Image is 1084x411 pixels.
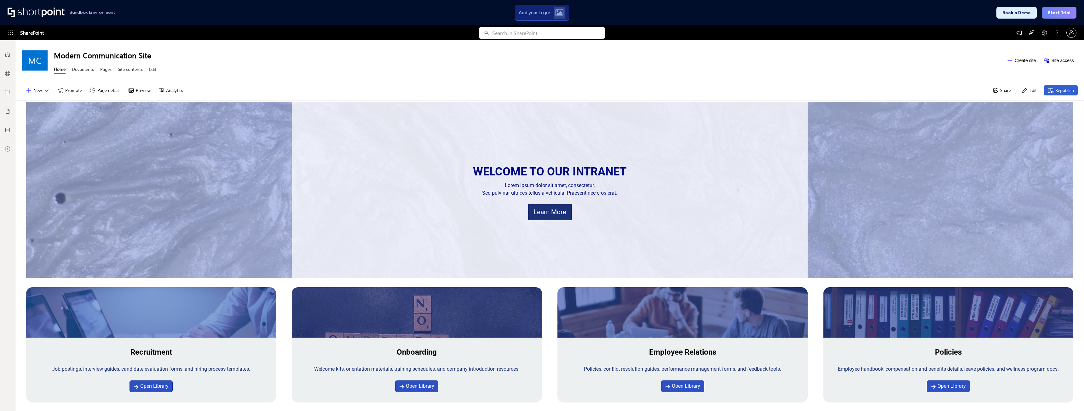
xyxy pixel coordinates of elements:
button: Create site [1003,55,1040,66]
span: Lorem ipsum dolor sit amet, consectetur. [473,171,626,188]
a: Open Library [927,380,970,392]
div: Welcome kits, orientation materials, training schedules, and company introduction resources. [297,365,537,373]
span: Policies [935,348,962,357]
button: Page details [86,85,124,95]
button: Start Trial [1042,7,1076,19]
a: Open Library [661,380,704,392]
button: Republish [1044,85,1078,95]
button: Book a Demo [996,7,1037,19]
button: Edit [1018,85,1041,95]
a: Documents [72,66,94,74]
span: Recruitment [130,348,172,357]
a: Open Library [130,380,173,392]
input: Search in SharePoint [492,27,605,39]
div: Job postings, interview guides, candidate evaluation forms, and hiring process templates. [31,365,271,373]
img: Upload logo [555,9,563,16]
h1: Sandbox Environment [69,11,115,14]
div: Policies, conflict resolution guides, performance management forms, and feedback tools. [562,365,802,373]
a: Pages [100,66,112,74]
span: Add your Logo: [519,10,550,15]
div: Employee handbook, compensation and benefits details, leave policies, and wellness program docs. [828,365,1068,373]
span: SharePoint [20,25,44,40]
button: Site access [1040,55,1078,66]
button: Analytics [154,85,187,95]
span: WELCOME TO OUR INTRANET [473,165,626,178]
span: Sed pulvinar ultrices tellus a vehicula. Praesent nec eros erat. [482,190,617,196]
span: Onboarding [397,348,437,357]
a: Open Library [395,380,438,392]
a: Learn More [528,204,572,220]
button: Share [989,85,1015,95]
h1: Modern Communication Site [54,50,1003,60]
button: New [22,85,54,95]
strong: Employee Relations [649,348,716,357]
iframe: Chat Widget [971,338,1084,411]
a: Home [54,66,66,74]
a: Edit [149,66,156,74]
a: Site contents [118,66,143,74]
button: Preview [124,85,154,95]
span: MC [28,55,41,66]
button: Promote [54,85,86,95]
